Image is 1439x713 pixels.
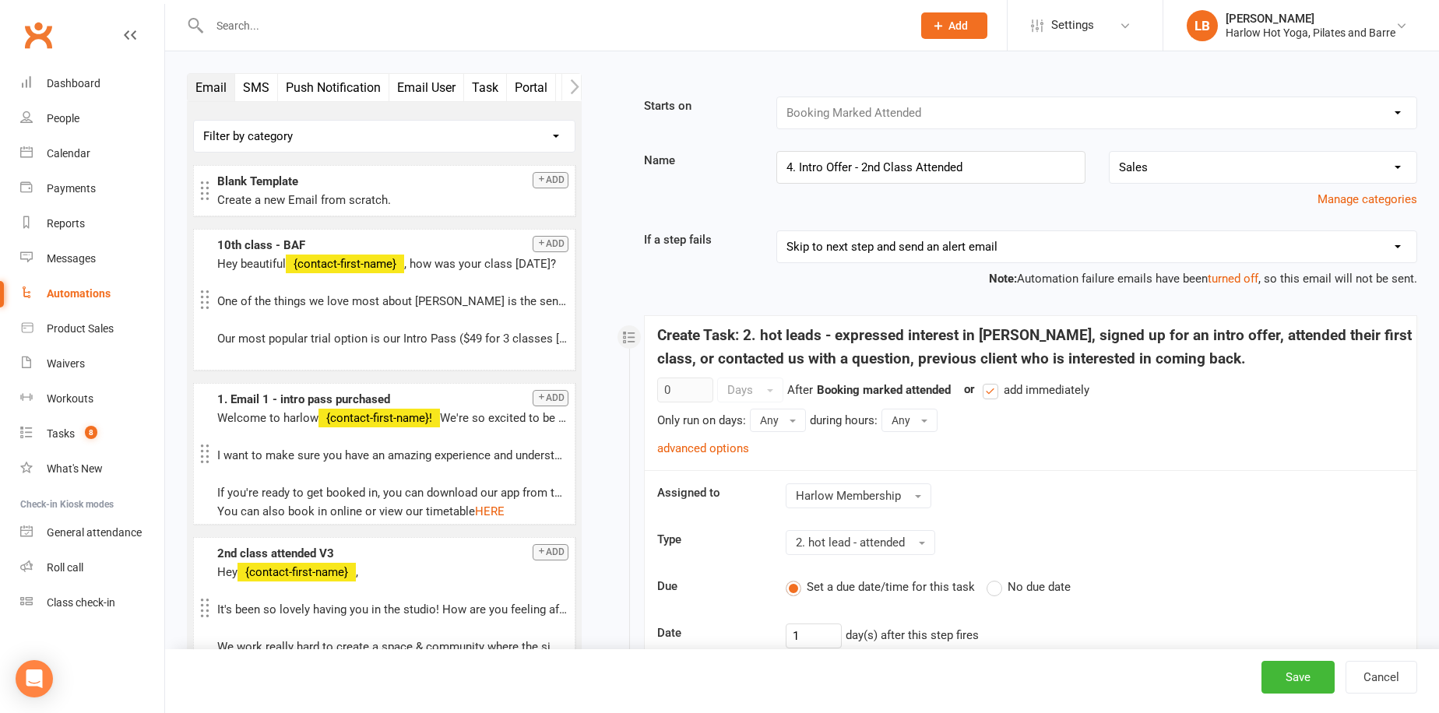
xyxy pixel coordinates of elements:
[646,577,774,595] label: Due
[47,596,115,609] div: Class check-in
[217,292,568,311] p: One of the things we love most about [PERSON_NAME] is the sense of community we’ve created. We kn...
[47,252,96,265] div: Messages
[817,383,951,397] strong: Booking marked attended
[955,380,1089,399] div: or
[646,530,774,549] label: Type
[1261,661,1335,694] button: Save
[657,411,746,430] div: Only run on days:
[787,383,813,397] span: After
[807,578,975,594] span: Set a due date/time for this task
[1346,661,1417,694] button: Cancel
[47,112,79,125] div: People
[20,346,164,381] a: Waivers
[47,526,142,539] div: General attendance
[921,12,987,39] button: Add
[217,637,568,656] p: We work really hard to create a space & community where the simple things matter. It's a boutique...
[47,561,83,574] div: Roll call
[47,427,75,440] div: Tasks
[644,269,1417,288] div: Automation failure emails have been , so this email will not be sent.
[47,217,85,230] div: Reports
[796,536,905,550] span: 2. hot lead - attended
[464,74,507,101] button: Task
[217,483,568,502] p: If you're ready to get booked in, you can download our app from the app store - or Google Play -
[20,276,164,311] a: Automations
[1008,578,1071,594] span: No due date
[810,411,878,430] div: during hours:
[19,16,58,54] a: Clubworx
[989,272,1017,286] strong: Note:
[20,585,164,620] a: Class kiosk mode
[188,74,235,101] button: Email
[646,623,774,642] label: Date
[632,151,765,170] label: Name
[217,191,568,209] div: Create a new Email from scratch.
[217,502,568,521] p: You can also book in online or view our timetable
[632,230,765,249] label: If a step fails
[796,489,901,503] span: Harlow Membership
[1004,381,1089,397] span: add immediately
[1208,272,1258,286] a: turned off
[205,15,901,37] input: Search...
[1318,190,1417,209] button: Manage categories
[47,287,111,300] div: Automations
[389,74,464,101] button: Email User
[20,311,164,346] a: Product Sales
[217,446,568,465] p: I want to make sure you have an amazing experience and understand what you hope to achieve with o...
[657,326,1412,367] strong: Create Task: 2. hot leads - expressed interest in [PERSON_NAME], signed up for an intro offer, at...
[235,74,278,101] button: SMS
[85,426,97,439] span: 8
[217,409,568,427] p: Welcome to harlow We're so excited to be flowing with you soon.
[47,77,100,90] div: Dashboard
[47,182,96,195] div: Payments
[20,451,164,486] a: What's New
[20,241,164,276] a: Messages
[217,544,568,563] div: 2nd class attended V3
[475,504,505,518] a: HERE
[217,329,568,348] p: Our most popular trial option is our Intro Pass ($49 for 3 classes [DATE] available ). If they fa...
[1187,10,1218,41] div: LB
[47,357,85,370] div: Waivers
[217,390,568,409] div: 1. Email 1 - intro pass purchased
[1226,26,1395,40] div: Harlow Hot Yoga, Pilates and Barre
[20,381,164,416] a: Workouts
[20,101,164,136] a: People
[533,172,568,188] button: Add
[632,97,765,115] label: Starts on
[217,600,568,619] p: It's been so lovely having you in the studio! How are you feeling after your recent harlow hot yo...
[20,171,164,206] a: Payments
[47,322,114,335] div: Product Sales
[47,147,90,160] div: Calendar
[217,172,568,191] div: Blank Template
[20,66,164,101] a: Dashboard
[556,74,641,101] button: Membership
[657,441,749,455] a: advanced options
[646,483,774,502] label: Assigned to
[533,390,568,406] button: Add
[786,483,931,508] button: Harlow Membership
[20,136,164,171] a: Calendar
[881,409,938,432] button: Any
[1226,12,1395,26] div: [PERSON_NAME]
[217,255,568,273] p: Hey beautiful , how was your class [DATE]?
[507,74,556,101] button: Portal
[533,236,568,252] button: Add
[533,544,568,560] button: Add
[20,206,164,241] a: Reports
[217,236,568,255] div: 10th class - BAF
[47,462,103,475] div: What's New
[948,19,968,32] span: Add
[774,623,1416,648] div: day(s) after this step fires
[217,563,568,581] p: Hey ,
[20,515,164,550] a: General attendance kiosk mode
[47,392,93,405] div: Workouts
[16,660,53,697] div: Open Intercom Messenger
[750,409,806,432] button: Any
[1051,8,1094,43] span: Settings
[278,74,389,101] button: Push Notification
[786,530,935,555] button: 2. hot lead - attended
[20,416,164,451] a: Tasks 8
[20,550,164,585] a: Roll call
